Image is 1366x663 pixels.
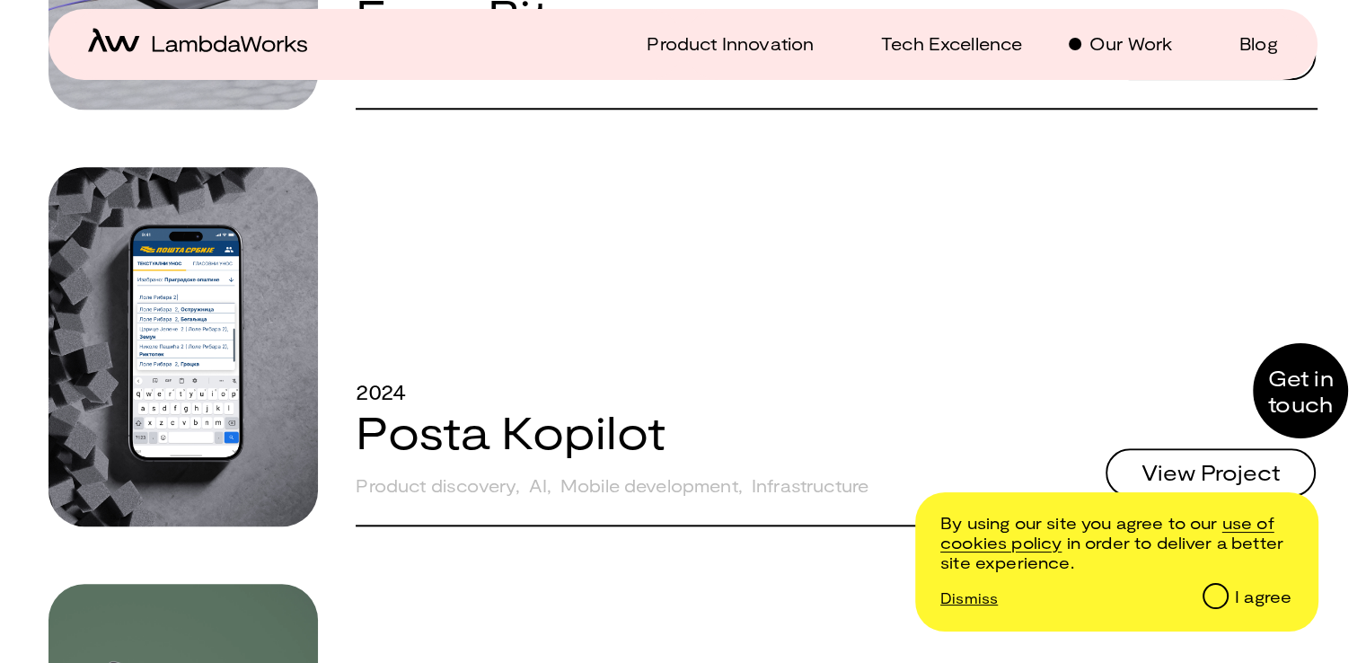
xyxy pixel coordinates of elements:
[940,589,998,606] p: Dismiss
[1141,462,1280,483] span: View Project
[940,514,1291,572] p: By using our site you agree to our in order to deliver a better site experience.
[88,28,307,59] a: home-icon
[940,513,1274,552] a: /cookie-and-privacy-policy
[1068,31,1172,57] a: Our Work
[859,31,1022,57] a: Tech Excellence
[1235,588,1291,607] div: I agree
[1239,31,1278,57] p: Blog
[560,476,743,497] div: Mobile development ,
[1106,448,1316,497] button: View Project
[529,476,551,497] div: AI ,
[625,31,814,57] a: Product Innovation
[647,31,814,57] p: Product Innovation
[1089,31,1172,57] p: Our Work
[356,476,520,497] div: Product discovery ,
[881,31,1022,57] p: Tech Excellence
[752,476,868,497] div: Infrastructure
[1218,31,1278,57] a: Blog
[356,403,665,458] a: Posta Kopilot
[356,380,868,404] div: 2024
